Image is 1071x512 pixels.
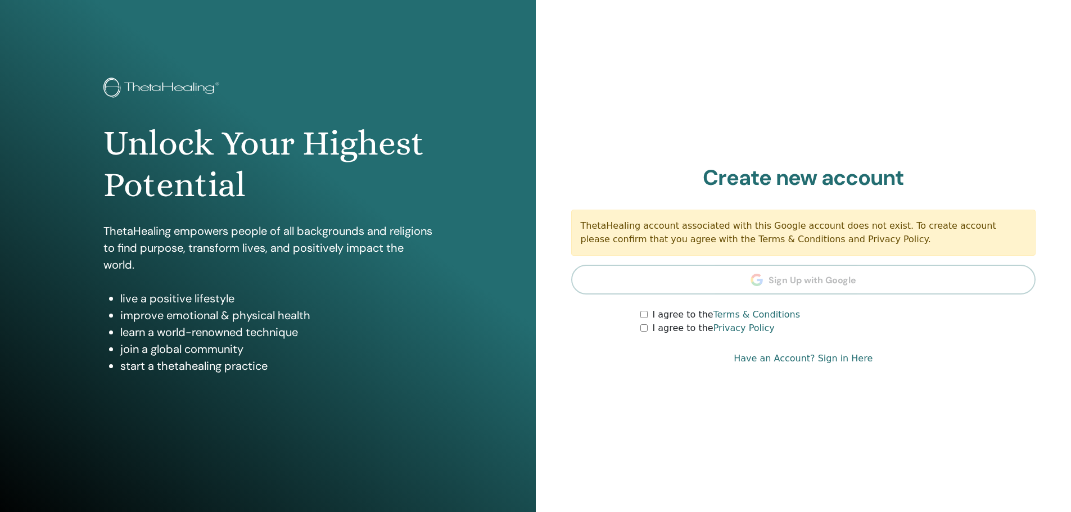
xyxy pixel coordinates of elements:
h1: Unlock Your Highest Potential [103,123,432,206]
label: I agree to the [652,321,774,335]
p: ThetaHealing empowers people of all backgrounds and religions to find purpose, transform lives, a... [103,223,432,273]
li: live a positive lifestyle [120,290,432,307]
div: ThetaHealing account associated with this Google account does not exist. To create account please... [571,210,1036,256]
a: Terms & Conditions [713,309,800,320]
a: Privacy Policy [713,323,775,333]
li: improve emotional & physical health [120,307,432,324]
h2: Create new account [571,165,1036,191]
label: I agree to the [652,308,800,321]
li: learn a world-renowned technique [120,324,432,341]
li: start a thetahealing practice [120,357,432,374]
li: join a global community [120,341,432,357]
a: Have an Account? Sign in Here [734,352,873,365]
